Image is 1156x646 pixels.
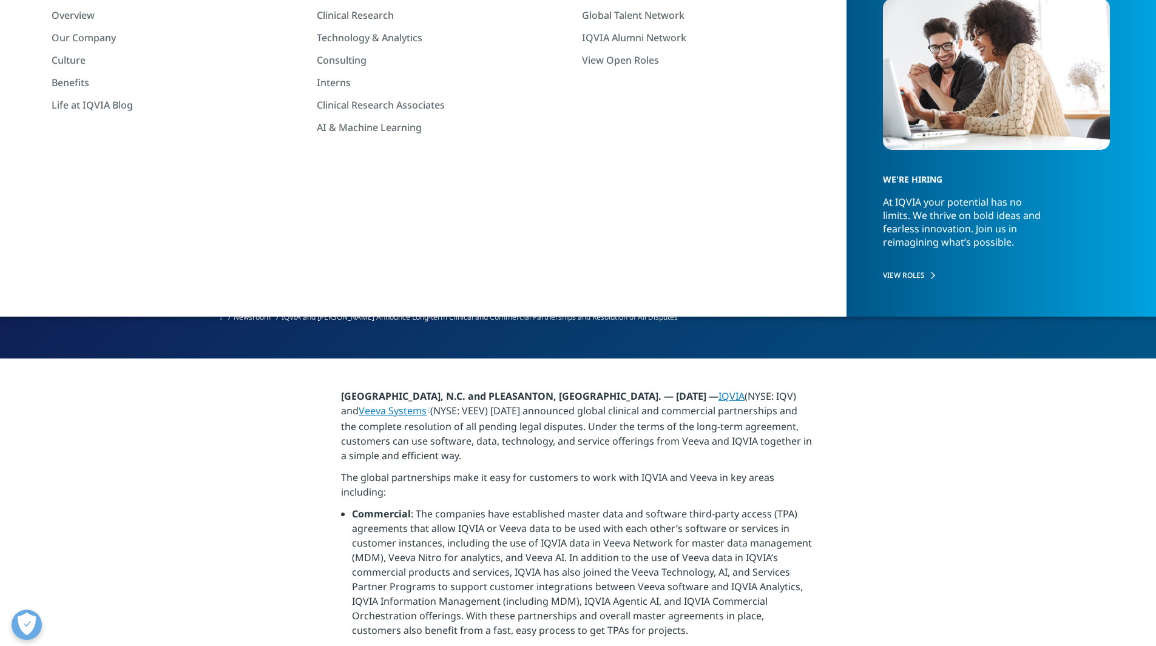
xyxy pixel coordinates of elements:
a: Technology & Analytics [317,31,559,44]
a: Life at IQVIA Blog [52,98,294,112]
p: The global partnerships make it easy for customers to work with IQVIA and Veeva in key areas incl... [341,470,815,506]
a: IQVIA Alumni Network [582,31,825,44]
a: Culture [52,53,294,67]
p: At IQVIA your potential has no limits. We thrive on bold ideas and fearless innovation. Join us i... [883,195,1050,260]
a: Overview [52,8,294,22]
h5: WE'RE HIRING [883,153,1098,195]
a: Clinical Research Associates [317,98,559,112]
a: Clinical Research [317,8,559,22]
a: Global Talent Network [582,8,825,22]
a: Newsroom [234,312,271,322]
span: IQVIA and [PERSON_NAME] Announce Long-term Clinical and Commercial Partnerships and Resolution of... [282,312,678,322]
p: (NYSE: IQV) and (NYSE: VEEV) [DATE] announced global clinical and commercial partnerships and the... [341,389,815,470]
a: Consulting [317,53,559,67]
a: Our Company [52,31,294,44]
a: VIEW ROLES [883,270,1110,280]
a: AI & Machine Learning [317,121,559,134]
a: IQVIA [718,389,745,403]
strong: [GEOGRAPHIC_DATA], N.C. and PLEASANTON, [GEOGRAPHIC_DATA]. — [DATE] — [341,389,718,403]
strong: Commercial [352,507,411,520]
a: View Open Roles [582,53,825,67]
a: Interns [317,76,559,89]
a: Veeva Systems [359,404,430,417]
button: Open Preferences [12,610,42,640]
a: Benefits [52,76,294,89]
